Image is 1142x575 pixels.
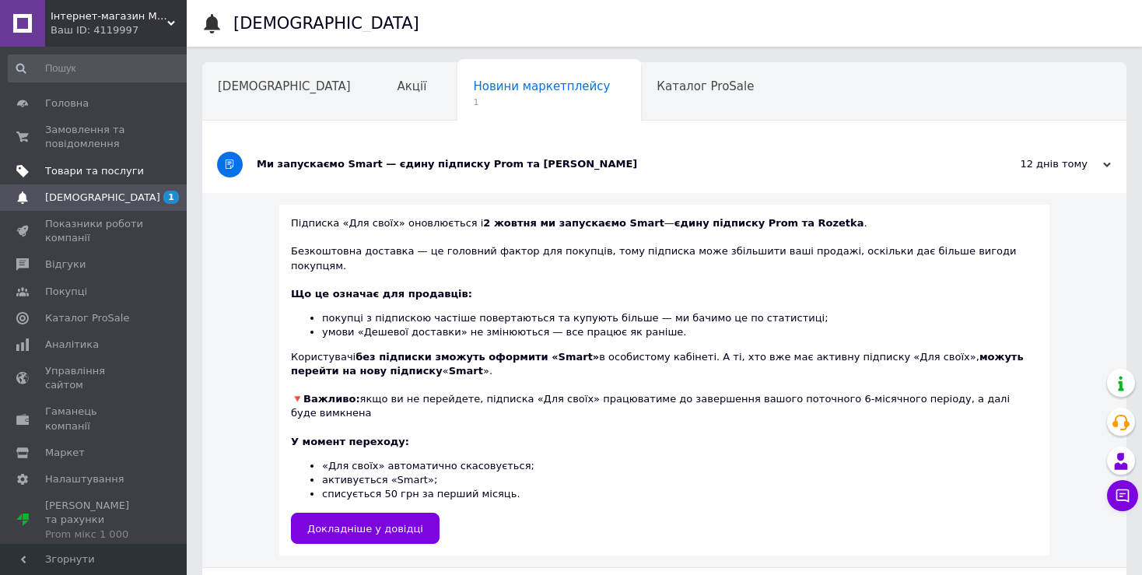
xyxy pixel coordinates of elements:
span: Докладніше у довідці [307,523,423,535]
span: Управління сайтом [45,364,144,392]
span: Каталог ProSale [657,79,754,93]
b: У момент переходу: [291,436,409,447]
span: Аналітика [45,338,99,352]
li: активується «Smart»; [322,473,1038,487]
span: 1 [163,191,179,204]
div: Безкоштовна доставка — це головний фактор для покупців, тому підписка може збільшити ваші продажі... [291,230,1038,378]
div: Prom мікс 1 000 [45,528,144,542]
span: Акції [398,79,427,93]
span: Головна [45,96,89,110]
span: Новини маркетплейсу [473,79,610,93]
div: Ваш ID: 4119997 [51,23,187,37]
span: Маркет [45,446,85,460]
span: [PERSON_NAME] та рахунки [45,499,144,542]
div: 12 днів тому [955,157,1111,171]
li: покупці з підпискою частіше повертаються та купують більше — ми бачимо це по статистиці; [322,311,1038,325]
b: Що це означає для продавців: [291,288,472,300]
b: можуть перейти на нову підписку [291,351,1024,377]
div: Ми запускаємо Smart — єдину підписку Prom та [PERSON_NAME] [257,157,955,171]
a: Докладніше у довідці [291,513,440,544]
li: списується 50 грн за перший місяць. [322,487,1038,501]
span: Гаманець компанії [45,405,144,433]
div: Підписка «Для своїх» оновлюється і — . [291,216,1038,544]
span: [DEMOGRAPHIC_DATA] [218,79,351,93]
b: 2 жовтня ми запускаємо Smart [483,217,664,229]
b: 🔻Важливо: [291,393,360,405]
span: Інтернет-магазин MegaMarket [51,9,167,23]
b: Smart [449,365,483,377]
span: [DEMOGRAPHIC_DATA] [45,191,160,205]
span: Показники роботи компанії [45,217,144,245]
li: умови «Дешевої доставки» не змінюються — все працює як раніше. [322,325,1038,339]
input: Пошук [8,54,192,82]
h1: [DEMOGRAPHIC_DATA] [233,14,419,33]
span: Відгуки [45,258,86,272]
span: 1 [473,96,610,108]
span: Каталог ProSale [45,311,129,325]
li: «Для своїх» автоматично скасовується; [322,459,1038,473]
div: якщо ви не перейдете, підписка «Для своїх» працюватиме до завершення вашого поточного 6-місячного... [291,378,1038,502]
span: Налаштування [45,472,124,486]
button: Чат з покупцем [1107,480,1138,511]
b: єдину підписку Prom та Rozetka [674,217,864,229]
span: Замовлення та повідомлення [45,123,144,151]
span: Товари та послуги [45,164,144,178]
span: Покупці [45,285,87,299]
b: без підписки зможуть оформити «Smart» [356,351,599,363]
